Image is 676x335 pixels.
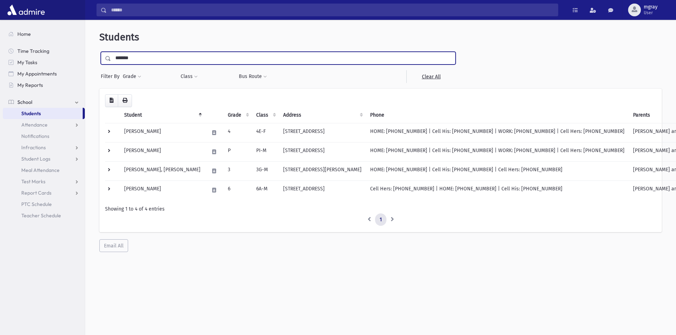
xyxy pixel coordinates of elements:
td: 4 [224,123,252,142]
td: HOME: [PHONE_NUMBER] | Cell His: [PHONE_NUMBER] | Cell Hers: [PHONE_NUMBER] [366,161,629,180]
button: Bus Route [238,70,267,83]
a: School [3,96,85,108]
span: Time Tracking [17,48,49,54]
img: AdmirePro [6,3,46,17]
a: Test Marks [3,176,85,187]
th: Class: activate to sort column ascending [252,107,279,123]
span: User [644,10,658,16]
button: Email All [99,239,128,252]
a: Student Logs [3,153,85,164]
th: Student: activate to sort column descending [120,107,205,123]
td: PI-M [252,142,279,161]
button: CSV [105,94,118,107]
td: 6 [224,180,252,200]
span: PTC Schedule [21,201,52,207]
td: [PERSON_NAME], [PERSON_NAME] [120,161,205,180]
div: Showing 1 to 4 of 4 entries [105,205,656,213]
span: Report Cards [21,190,51,196]
td: P [224,142,252,161]
td: 3 [224,161,252,180]
span: Filter By [101,73,122,80]
td: [STREET_ADDRESS][PERSON_NAME] [279,161,366,180]
span: mgray [644,4,658,10]
td: 4E-F [252,123,279,142]
td: HOME: [PHONE_NUMBER] | Cell His: [PHONE_NUMBER] | WORK: [PHONE_NUMBER] | Cell Hers: [PHONE_NUMBER] [366,123,629,142]
a: Teacher Schedule [3,210,85,221]
a: Report Cards [3,187,85,199]
span: School [17,99,32,105]
a: Students [3,108,83,119]
td: [PERSON_NAME] [120,180,205,200]
td: [STREET_ADDRESS] [279,123,366,142]
span: Students [99,31,139,43]
span: Notifications [21,133,49,139]
a: Attendance [3,119,85,130]
span: Teacher Schedule [21,212,61,219]
td: HOME: [PHONE_NUMBER] | Cell His: [PHONE_NUMBER] | WORK: [PHONE_NUMBER] | Cell Hers: [PHONE_NUMBER] [366,142,629,161]
span: My Tasks [17,59,37,66]
a: Home [3,28,85,40]
a: 1 [375,213,386,226]
a: My Reports [3,79,85,91]
button: Class [180,70,198,83]
span: Test Marks [21,178,45,185]
a: Meal Attendance [3,164,85,176]
span: Students [21,110,41,117]
span: My Appointments [17,71,57,77]
span: Meal Attendance [21,167,60,173]
span: Home [17,31,31,37]
td: 6A-M [252,180,279,200]
td: 3G-M [252,161,279,180]
td: [PERSON_NAME] [120,142,205,161]
a: Time Tracking [3,45,85,57]
span: Infractions [21,144,46,151]
a: PTC Schedule [3,199,85,210]
a: Clear All [406,70,456,83]
span: Student Logs [21,156,50,162]
input: Search [107,4,558,16]
td: [STREET_ADDRESS] [279,142,366,161]
span: My Reports [17,82,43,88]
button: Grade [122,70,142,83]
th: Phone [366,107,629,123]
th: Grade: activate to sort column ascending [224,107,252,123]
a: Notifications [3,130,85,142]
a: Infractions [3,142,85,153]
td: [PERSON_NAME] [120,123,205,142]
td: [STREET_ADDRESS] [279,180,366,200]
button: Print [118,94,132,107]
td: Cell Hers: [PHONE_NUMBER] | HOME: [PHONE_NUMBER] | Cell His: [PHONE_NUMBER] [366,180,629,200]
th: Address: activate to sort column ascending [279,107,366,123]
span: Attendance [21,122,48,128]
a: My Tasks [3,57,85,68]
a: My Appointments [3,68,85,79]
